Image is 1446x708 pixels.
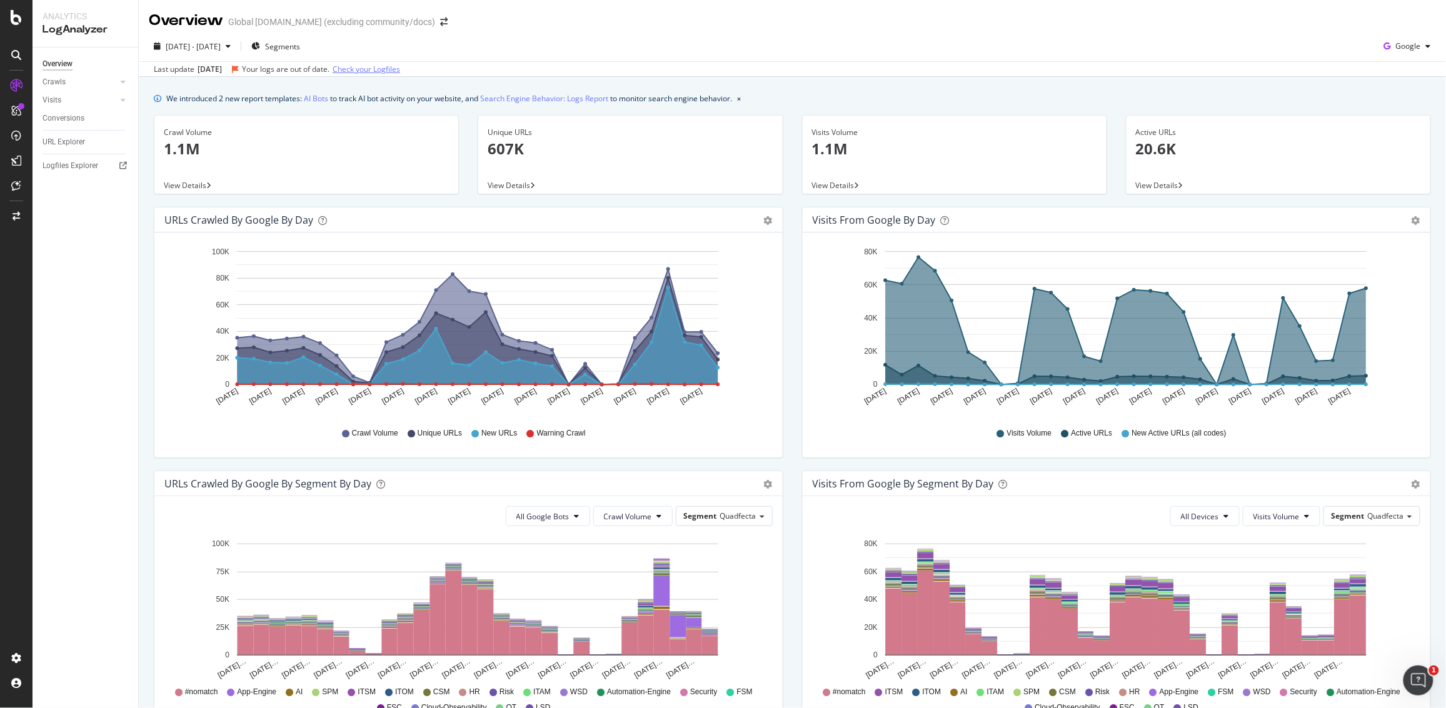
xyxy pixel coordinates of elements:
text: [DATE] [1028,387,1053,406]
text: [DATE] [1260,387,1285,406]
span: ITSM [885,687,903,697]
div: Active URLs [1136,127,1421,138]
a: AI Bots [304,92,328,105]
span: WSD [570,687,588,697]
text: [DATE] [414,387,439,406]
text: 20K [216,354,229,362]
text: [DATE] [1227,387,1252,406]
p: 1.1M [812,138,1097,159]
div: gear [1412,480,1420,489]
text: [DATE] [248,387,273,406]
span: App-Engine [1160,687,1199,697]
text: 60K [864,567,877,576]
div: Last update [154,64,400,75]
span: Quadfecta [720,511,756,521]
span: #nomatch [833,687,866,697]
span: ITSM [358,687,376,697]
a: Crawls [43,76,117,89]
div: gear [764,216,773,225]
span: HR [469,687,480,697]
span: SPM [322,687,338,697]
button: Google [1379,36,1436,56]
div: URL Explorer [43,136,85,149]
text: 80K [864,247,877,256]
div: LogAnalyzer [43,22,128,37]
text: 75K [216,567,229,576]
p: 1.1M [164,138,449,159]
div: Overview [149,10,223,31]
span: Warning Crawl [537,428,586,439]
text: [DATE] [929,387,954,406]
text: [DATE] [1161,387,1186,406]
span: ITAM [987,687,1005,697]
span: [DATE] - [DATE] [166,41,221,52]
div: Conversions [43,112,84,125]
text: [DATE] [546,387,571,406]
text: 40K [216,327,229,336]
button: All Devices [1170,506,1240,526]
span: SPM [1023,687,1040,697]
text: [DATE] [1327,387,1352,406]
text: 80K [864,540,877,549]
span: Risk [1095,687,1110,697]
span: Security [1290,687,1317,697]
a: Search Engine Behavior: Logs Report [480,92,608,105]
text: 100K [212,247,229,256]
text: [DATE] [896,387,921,406]
div: Unique URLs [488,127,773,138]
span: Automation-Engine [607,687,671,697]
button: All Google Bots [506,506,590,526]
text: 40K [864,314,877,322]
span: Risk [500,687,514,697]
text: 60K [864,281,877,289]
span: 1 [1429,666,1439,676]
span: AI [296,687,303,697]
span: Segment [1332,511,1365,521]
span: Crawl Volume [352,428,398,439]
span: CSM [433,687,450,697]
div: URLs Crawled by Google By Segment By Day [164,477,371,490]
text: [DATE] [1194,387,1219,406]
div: gear [1412,216,1420,225]
a: Overview [43,57,129,71]
div: Global [DOMAIN_NAME] (excluding community/docs) [228,16,435,28]
a: Visits [43,94,117,107]
div: Logfiles Explorer [43,159,98,172]
div: info banner [154,92,1431,105]
span: App-Engine [237,687,276,697]
div: Your logs are out of date. [242,64,329,75]
text: [DATE] [281,387,306,406]
text: 20K [864,623,877,632]
text: [DATE] [962,387,987,406]
span: Quadfecta [1368,511,1404,521]
button: [DATE] - [DATE] [149,36,236,56]
span: View Details [812,180,855,191]
text: 50K [216,596,229,604]
div: gear [764,480,773,489]
span: HR [1129,687,1140,697]
div: Crawl Volume [164,127,449,138]
span: All Devices [1181,511,1219,522]
span: Segments [265,41,300,52]
span: Segment [684,511,717,521]
span: ITOM [395,687,414,697]
a: URL Explorer [43,136,129,149]
button: Visits Volume [1243,506,1320,526]
text: [DATE] [863,387,888,406]
span: Unique URLs [418,428,462,439]
iframe: Intercom live chat [1403,666,1433,696]
span: Automation-Engine [1337,687,1400,697]
text: [DATE] [1062,387,1087,406]
p: 20.6K [1136,138,1421,159]
text: [DATE] [995,387,1020,406]
text: [DATE] [214,387,239,406]
span: Crawl Volume [604,511,652,522]
p: 607K [488,138,773,159]
a: Logfiles Explorer [43,159,129,172]
button: close banner [734,89,744,107]
div: URLs Crawled by Google by day [164,214,313,226]
span: Google [1396,41,1421,51]
text: [DATE] [679,387,704,406]
span: WSD [1253,687,1271,697]
button: Segments [246,36,305,56]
